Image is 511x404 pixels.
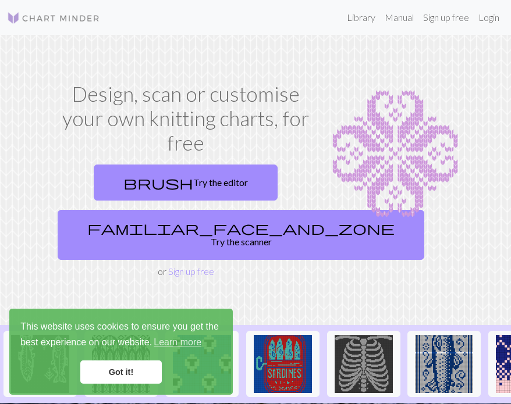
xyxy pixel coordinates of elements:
a: fishies :) [3,357,77,368]
button: Sardines in a can [246,331,320,397]
button: fishies :) [3,331,77,397]
button: New Piskel-1.png (2).png [327,331,400,397]
a: dismiss cookie message [80,360,162,384]
img: Chart example [332,81,458,227]
a: fish prac [407,357,481,368]
img: New Piskel-1.png (2).png [335,335,393,393]
a: New Piskel-1.png (2).png [327,357,400,368]
img: Sardines in a can [254,335,312,393]
h1: Design, scan or customise your own knitting charts, for free [53,81,318,155]
a: Manual [380,6,418,29]
a: learn more about cookies [152,334,203,351]
a: Try the scanner [58,210,424,260]
button: fish prac [407,331,481,397]
div: cookieconsent [9,309,233,395]
a: Sign up free [168,266,214,277]
span: brush [123,174,193,191]
a: Login [474,6,504,29]
img: fish prac [415,335,473,393]
a: Sign up free [418,6,474,29]
span: This website uses cookies to ensure you get the best experience on our website. [20,320,222,351]
span: familiar_face_and_zone [87,220,395,236]
a: Sardines in a can [246,357,320,368]
a: Try the editor [94,165,278,201]
div: or [53,160,318,278]
a: Library [342,6,380,29]
img: Logo [7,11,100,25]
